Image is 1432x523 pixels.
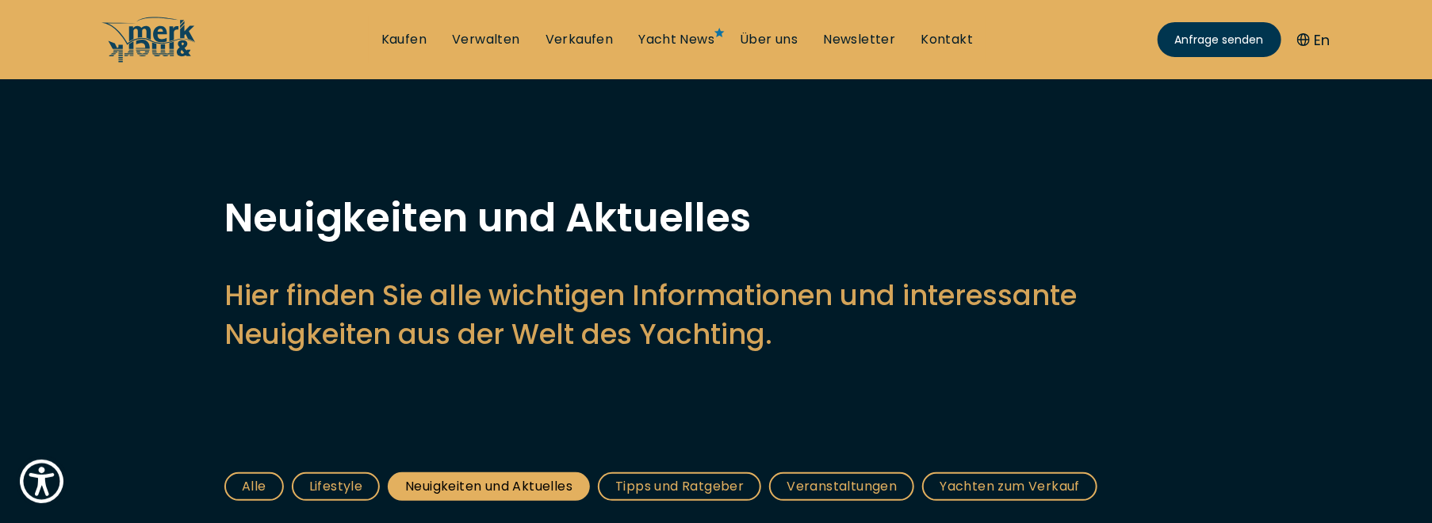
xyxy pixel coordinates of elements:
[224,198,1208,238] h1: Neuigkeiten und Aktuelles
[16,456,67,507] button: Show Accessibility Preferences
[381,31,427,48] a: Kaufen
[224,472,284,501] a: Alle
[388,472,590,501] a: Neuigkeiten und Aktuelles
[546,31,614,48] a: Verkaufen
[598,472,761,501] a: Tipps und Ratgeber
[921,31,974,48] a: Kontakt
[1175,32,1264,48] span: Anfrage senden
[452,31,520,48] a: Verwalten
[922,472,1097,501] a: Yachten zum Verkauf
[1297,29,1331,51] button: En
[292,472,381,501] a: Lifestyle
[638,31,714,48] a: Yacht News
[224,276,1208,353] h2: Hier finden Sie alle wichtigen Informationen und interessante Neuigkeiten aus der Welt des Yachting.
[824,31,896,48] a: Newsletter
[740,31,798,48] a: Über uns
[769,472,914,501] a: Veranstaltungen
[1158,22,1281,57] a: Anfrage senden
